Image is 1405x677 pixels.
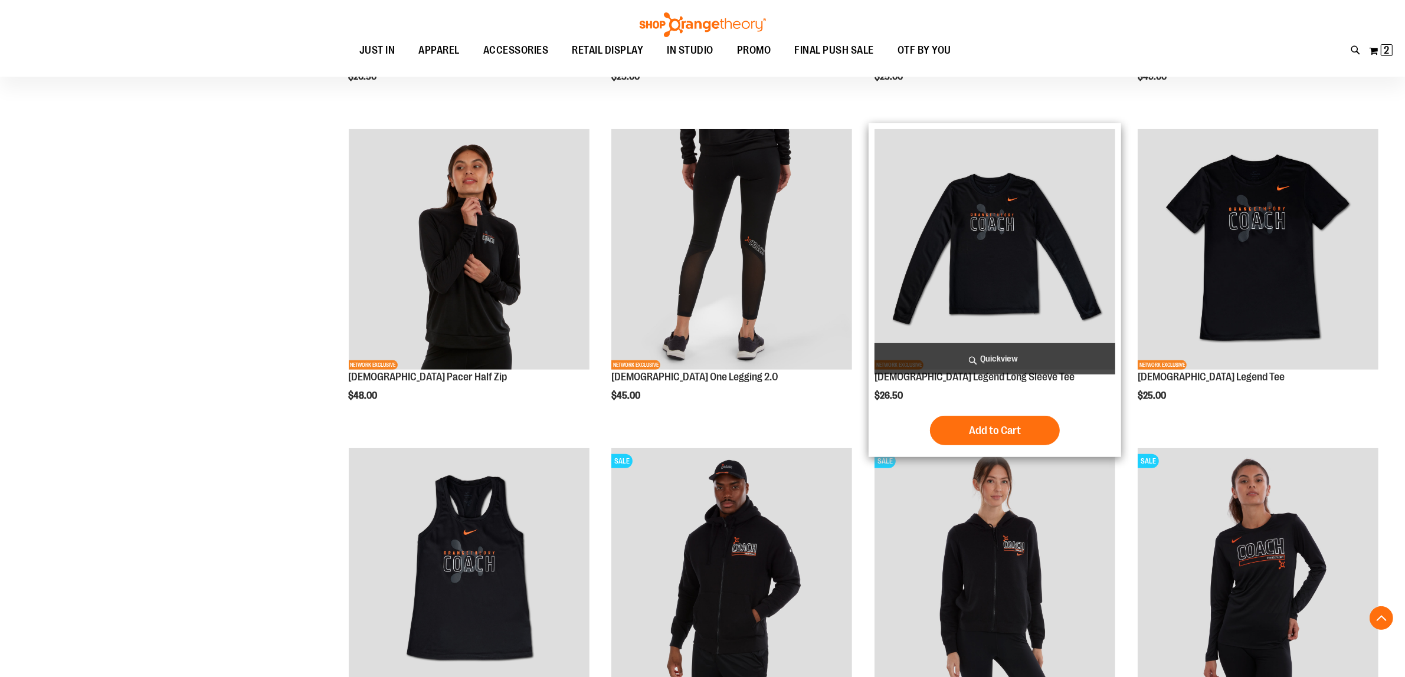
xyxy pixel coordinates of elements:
[1384,44,1390,56] span: 2
[1138,129,1378,370] img: OTF Ladies Coach FA23 Legend SS Tee - Black primary image
[471,37,561,64] a: ACCESSORIES
[1138,390,1168,401] span: $25.00
[638,12,768,37] img: Shop Orangetheory
[1132,123,1384,431] div: product
[611,371,778,383] a: [DEMOGRAPHIC_DATA] One Legging 2.0
[875,129,1115,370] img: OTF Ladies Coach FA23 Legend LS Tee - Black primary image
[930,416,1060,445] button: Add to Cart
[875,343,1115,374] a: Quickview
[349,129,589,372] a: OTF Ladies Coach FA23 Pacer Half Zip - Black primary imageNETWORK EXCLUSIVE
[611,129,852,370] img: OTF Ladies Coach FA23 One Legging 2.0 - Black primary image
[875,71,905,82] span: $25.00
[1138,360,1187,370] span: NETWORK EXCLUSIVE
[875,371,1075,383] a: [DEMOGRAPHIC_DATA] Legend Long Sleeve Tee
[1138,129,1378,372] a: OTF Ladies Coach FA23 Legend SS Tee - Black primary imageNETWORK EXCLUSIVE
[886,37,963,64] a: OTF BY YOU
[605,123,858,431] div: product
[419,37,460,64] span: APPAREL
[349,129,589,370] img: OTF Ladies Coach FA23 Pacer Half Zip - Black primary image
[656,37,726,64] a: IN STUDIO
[349,371,507,383] a: [DEMOGRAPHIC_DATA] Pacer Half Zip
[572,37,644,64] span: RETAIL DISPLAY
[737,37,771,64] span: PROMO
[349,390,379,401] span: $48.00
[969,424,1021,437] span: Add to Cart
[795,37,875,64] span: FINAL PUSH SALE
[611,71,641,82] span: $25.00
[611,390,642,401] span: $45.00
[875,390,905,401] span: $26.50
[1138,371,1285,383] a: [DEMOGRAPHIC_DATA] Legend Tee
[349,360,398,370] span: NETWORK EXCLUSIVE
[359,37,395,64] span: JUST IN
[343,123,595,431] div: product
[869,123,1121,457] div: product
[349,71,379,82] span: $26.50
[1138,71,1168,82] span: $49.00
[1138,454,1159,468] span: SALE
[1370,606,1393,630] button: Back To Top
[875,129,1115,372] a: OTF Ladies Coach FA23 Legend LS Tee - Black primary imageNETWORK EXCLUSIVE
[667,37,714,64] span: IN STUDIO
[898,37,951,64] span: OTF BY YOU
[407,37,472,64] a: APPAREL
[348,37,407,64] a: JUST IN
[783,37,886,64] a: FINAL PUSH SALE
[611,454,633,468] span: SALE
[561,37,656,64] a: RETAIL DISPLAY
[483,37,549,64] span: ACCESSORIES
[611,129,852,372] a: OTF Ladies Coach FA23 One Legging 2.0 - Black primary imageNETWORK EXCLUSIVE
[611,360,660,370] span: NETWORK EXCLUSIVE
[725,37,783,64] a: PROMO
[875,454,896,468] span: SALE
